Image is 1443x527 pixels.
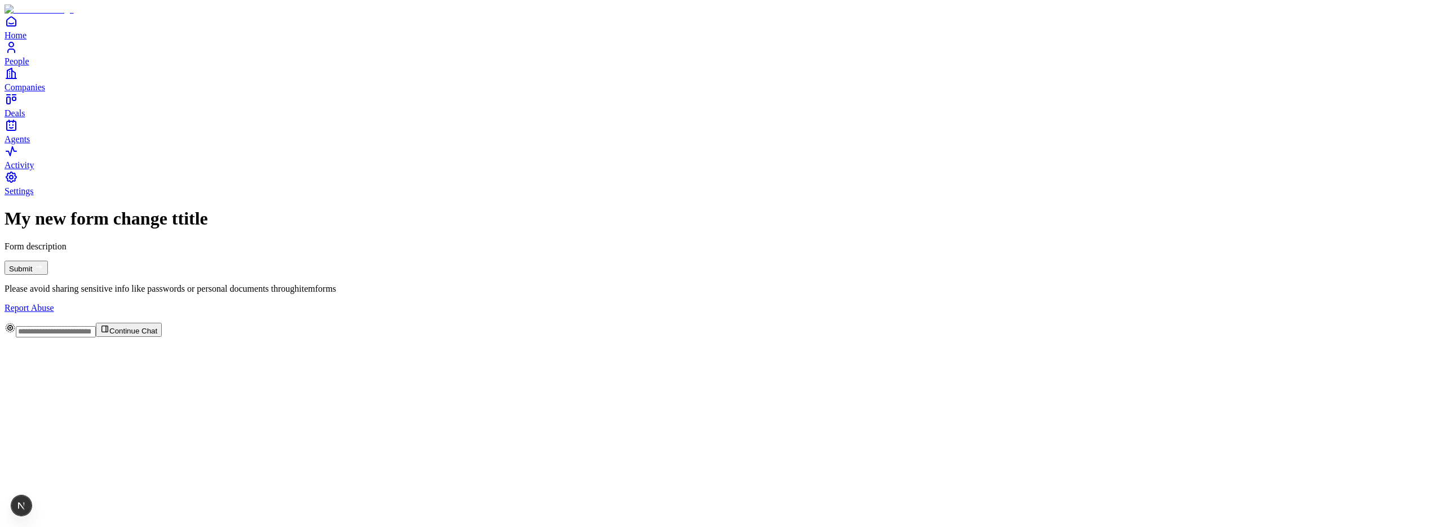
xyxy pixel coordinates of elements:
[5,241,1438,252] p: Form description
[299,284,315,293] span: item
[5,93,1438,118] a: Deals
[5,284,1438,294] p: Please avoid sharing sensitive info like passwords or personal documents through forms
[5,144,1438,170] a: Activity
[5,186,34,196] span: Settings
[5,15,1438,40] a: Home
[5,108,25,118] span: Deals
[96,323,162,337] button: Continue Chat
[5,303,1438,313] a: Report Abuse
[5,208,1438,229] h1: My new form change ttitle
[5,67,1438,92] a: Companies
[5,56,29,66] span: People
[5,41,1438,66] a: People
[5,261,48,275] button: Submit
[109,327,157,335] span: Continue Chat
[5,118,1438,144] a: Agents
[5,134,30,144] span: Agents
[5,82,45,92] span: Companies
[5,30,26,40] span: Home
[5,160,34,170] span: Activity
[5,322,1438,337] div: Continue Chat
[5,5,74,15] img: Item Brain Logo
[5,170,1438,196] a: Settings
